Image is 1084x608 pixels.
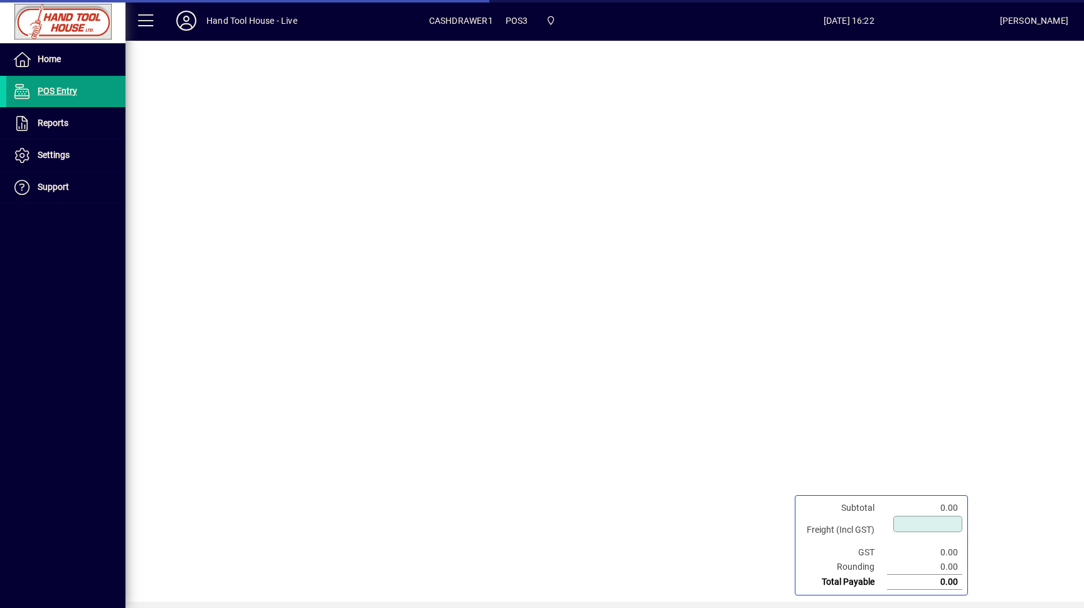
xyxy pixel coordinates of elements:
td: Rounding [800,560,887,575]
td: Total Payable [800,575,887,590]
a: Reports [6,108,125,139]
td: GST [800,545,887,560]
span: Home [38,54,61,64]
td: 0.00 [887,575,962,590]
td: 0.00 [887,560,962,575]
td: Subtotal [800,501,887,515]
span: Reports [38,118,68,128]
div: Hand Tool House - Live [206,11,297,31]
a: Settings [6,140,125,171]
span: [DATE] 16:22 [698,11,1000,31]
td: Freight (Incl GST) [800,515,887,545]
a: Support [6,172,125,203]
div: [PERSON_NAME] [1000,11,1068,31]
button: Profile [166,9,206,32]
span: POS3 [506,11,528,31]
span: CASHDRAWER1 [429,11,493,31]
span: POS Entry [38,86,77,96]
span: Settings [38,150,70,160]
td: 0.00 [887,545,962,560]
td: 0.00 [887,501,962,515]
span: Support [38,182,69,192]
a: Home [6,44,125,75]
